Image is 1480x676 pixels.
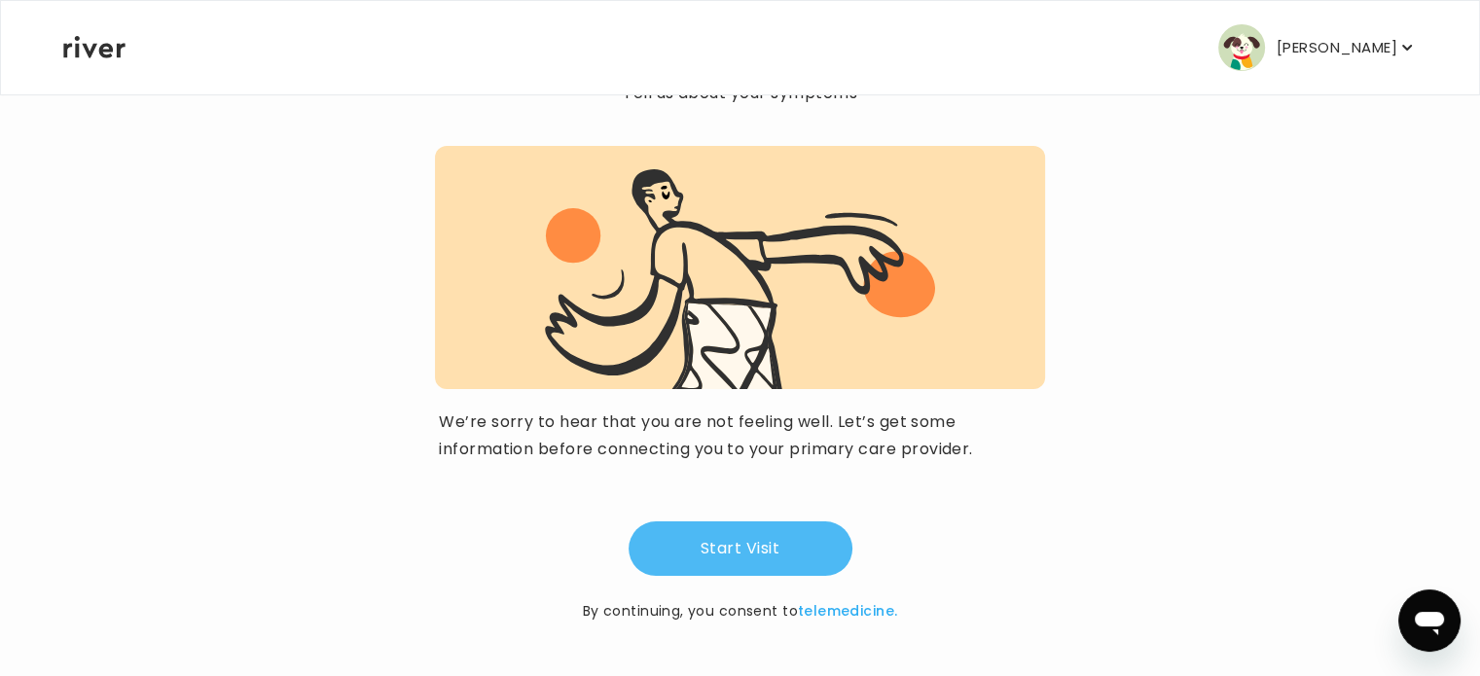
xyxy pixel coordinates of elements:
[629,521,852,576] button: Start Visit
[1277,34,1397,61] p: [PERSON_NAME]
[439,409,1041,463] p: We’re sorry to hear that you are not feeling well. Let’s get some information before connecting y...
[583,599,898,623] p: By continuing, you consent to
[1218,24,1417,71] button: user avatar[PERSON_NAME]
[798,601,897,621] a: telemedicine.
[1218,24,1265,71] img: user avatar
[1398,589,1461,652] iframe: Button to launch messaging window
[545,165,935,389] img: visit complete graphic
